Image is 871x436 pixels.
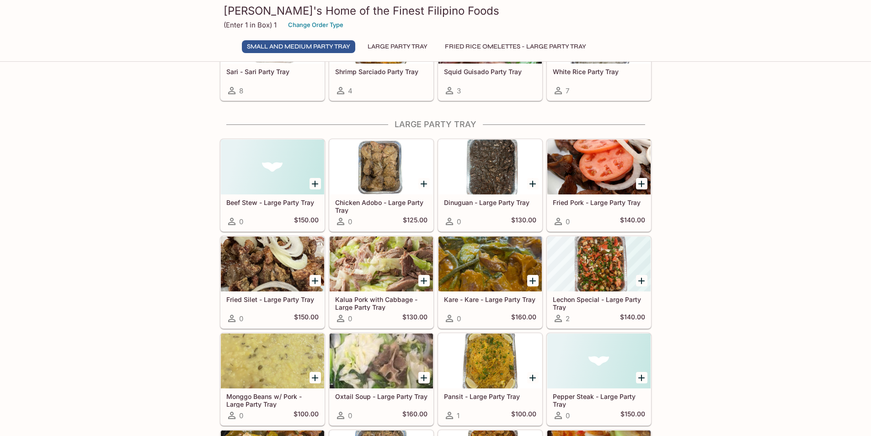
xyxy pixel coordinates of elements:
span: 0 [457,217,461,226]
span: 0 [566,411,570,420]
h4: Large Party Tray [220,119,652,129]
h5: Oxtail Soup - Large Party Tray [335,393,427,400]
h5: Kalua Pork with Cabbage - Large Party Tray [335,296,427,311]
h5: $160.00 [511,313,536,324]
h5: $130.00 [402,313,427,324]
span: 0 [566,217,570,226]
h3: [PERSON_NAME]'s Home of the Finest Filipino Foods [224,4,648,18]
h5: $100.00 [511,410,536,421]
div: Pansit - Large Party Tray [438,334,542,388]
button: Add Lechon Special - Large Party Tray [636,275,647,286]
button: Add Beef Stew - Large Party Tray [310,178,321,189]
h5: Beef Stew - Large Party Tray [226,199,319,206]
p: (Enter 1 in Box) 1 [224,21,277,29]
button: Add Oxtail Soup - Large Party Tray [418,372,430,383]
div: Sari - Sari Party Tray [221,9,324,64]
h5: Fried Pork - Large Party Tray [553,199,645,206]
button: Add Kare - Kare - Large Party Tray [527,275,539,286]
button: Add Fried Pork - Large Party Tray [636,178,647,189]
a: Chicken Adobo - Large Party Tray0$125.00 [329,139,433,231]
h5: Monggo Beans w/ Pork - Large Party Tray [226,393,319,408]
a: Kalua Pork with Cabbage - Large Party Tray0$130.00 [329,236,433,328]
h5: $130.00 [511,216,536,227]
span: 1 [457,411,460,420]
h5: $140.00 [620,216,645,227]
div: Kalua Pork with Cabbage - Large Party Tray [330,237,433,291]
button: Add Chicken Adobo - Large Party Tray [418,178,430,189]
h5: $150.00 [620,410,645,421]
a: Lechon Special - Large Party Tray2$140.00 [547,236,651,328]
h5: Shrimp Sarciado Party Tray [335,68,427,75]
button: Small and Medium Party Tray [242,40,355,53]
span: 0 [348,411,352,420]
span: 0 [348,314,352,323]
h5: $100.00 [294,410,319,421]
a: Pepper Steak - Large Party Tray0$150.00 [547,333,651,425]
a: Pansit - Large Party Tray1$100.00 [438,333,542,425]
h5: $125.00 [403,216,427,227]
a: Oxtail Soup - Large Party Tray0$160.00 [329,333,433,425]
div: Oxtail Soup - Large Party Tray [330,334,433,388]
button: Large Party Tray [363,40,433,53]
span: 0 [457,314,461,323]
button: Change Order Type [284,18,347,32]
h5: $150.00 [294,216,319,227]
div: Beef Stew - Large Party Tray [221,140,324,194]
button: Add Dinuguan - Large Party Tray [527,178,539,189]
a: Fried Silet - Large Party Tray0$150.00 [220,236,325,328]
h5: Pansit - Large Party Tray [444,393,536,400]
div: Dinuguan - Large Party Tray [438,140,542,194]
h5: $140.00 [620,313,645,324]
div: White Rice Party Tray [547,9,651,64]
h5: Kare - Kare - Large Party Tray [444,296,536,303]
h5: $160.00 [402,410,427,421]
h5: Fried Silet - Large Party Tray [226,296,319,303]
span: 0 [239,411,243,420]
span: 7 [566,86,569,95]
h5: Pepper Steak - Large Party Tray [553,393,645,408]
div: Lechon Special - Large Party Tray [547,237,651,291]
div: Fried Silet - Large Party Tray [221,237,324,291]
a: Kare - Kare - Large Party Tray0$160.00 [438,236,542,328]
button: Add Kalua Pork with Cabbage - Large Party Tray [418,275,430,286]
button: Add Pepper Steak - Large Party Tray [636,372,647,383]
a: Monggo Beans w/ Pork - Large Party Tray0$100.00 [220,333,325,425]
div: Fried Pork - Large Party Tray [547,140,651,194]
span: 8 [239,86,243,95]
h5: Squid Guisado Party Tray [444,68,536,75]
h5: Sari - Sari Party Tray [226,68,319,75]
div: Kare - Kare - Large Party Tray [438,237,542,291]
a: Dinuguan - Large Party Tray0$130.00 [438,139,542,231]
button: Add Fried Silet - Large Party Tray [310,275,321,286]
a: Fried Pork - Large Party Tray0$140.00 [547,139,651,231]
h5: Lechon Special - Large Party Tray [553,296,645,311]
button: Add Monggo Beans w/ Pork - Large Party Tray [310,372,321,383]
button: Add Pansit - Large Party Tray [527,372,539,383]
h5: $150.00 [294,313,319,324]
div: Chicken Adobo - Large Party Tray [330,140,433,194]
div: Pepper Steak - Large Party Tray [547,334,651,388]
span: 4 [348,86,353,95]
span: 2 [566,314,570,323]
a: Beef Stew - Large Party Tray0$150.00 [220,139,325,231]
div: Shrimp Sarciado Party Tray [330,9,433,64]
div: Monggo Beans w/ Pork - Large Party Tray [221,334,324,388]
button: Fried Rice Omelettes - Large Party Tray [440,40,591,53]
h5: White Rice Party Tray [553,68,645,75]
span: 0 [239,314,243,323]
span: 3 [457,86,461,95]
span: 0 [239,217,243,226]
span: 0 [348,217,352,226]
h5: Chicken Adobo - Large Party Tray [335,199,427,214]
h5: Dinuguan - Large Party Tray [444,199,536,206]
div: Squid Guisado Party Tray [438,9,542,64]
